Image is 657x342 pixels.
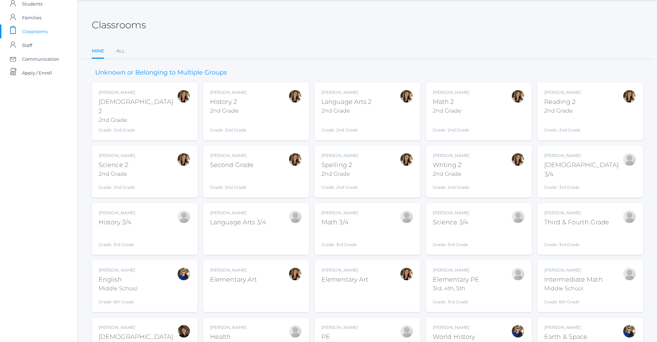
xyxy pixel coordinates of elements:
div: Joshua Bennett [623,210,636,224]
a: All [116,44,125,58]
div: Joshua Bennett [400,210,414,224]
div: [PERSON_NAME] [544,267,603,273]
div: Joshua Bennett [511,267,525,281]
span: Families [22,11,41,25]
div: Grade: 2nd Grade [433,181,469,190]
div: [PERSON_NAME] [210,324,249,331]
span: Classrooms [22,25,48,38]
div: Elementary Art [210,275,257,284]
div: Math 3/4 [321,218,358,227]
div: Amber Farnes [288,153,302,166]
div: History 2 [210,97,247,107]
div: Grade: 6th Grade [544,295,603,305]
div: Amber Farnes [177,89,191,103]
div: Joshua Bennett [511,210,525,224]
div: [PERSON_NAME] [433,324,475,331]
div: Earth & Space [544,332,587,342]
div: [DEMOGRAPHIC_DATA] 3/4 [544,160,623,179]
div: [PERSON_NAME] [433,89,469,96]
div: 2nd Grade [99,170,135,178]
div: Amber Farnes [511,89,525,103]
div: Middle School [99,284,138,293]
div: Elementary PE [433,275,479,284]
span: Communication [22,52,59,66]
div: Elementary Art [321,275,368,284]
div: Amber Farnes [177,153,191,166]
div: Grade: 6th Grade [99,295,138,305]
div: [PERSON_NAME] [99,267,138,273]
div: Writing 2 [433,160,469,170]
div: [PERSON_NAME] [321,210,358,216]
div: Health [210,332,249,342]
div: 2nd Grade [433,170,469,178]
div: Grade: 2nd Grade [210,118,247,133]
div: Grade: 2nd Grade [544,118,581,133]
span: Staff [22,38,32,52]
div: [PERSON_NAME] [433,210,469,216]
div: Second Grade [210,160,253,170]
div: 3rd, 4th, 5th [433,284,479,293]
div: Stephanie Todhunter [511,324,525,338]
span: Apply / Enroll [22,66,52,80]
div: English [99,275,138,284]
div: [PERSON_NAME] [210,267,257,273]
a: Mine [92,44,104,59]
div: Amber Farnes [400,89,414,103]
div: Alexia Hemingway [288,324,302,338]
div: [DEMOGRAPHIC_DATA] [99,332,173,342]
div: Grade: 2nd Grade [99,181,135,190]
div: Language Arts 3/4 [210,218,266,227]
div: [PERSON_NAME] [210,89,247,96]
div: Middle School [544,284,603,293]
div: [PERSON_NAME] [544,324,587,331]
div: Amber Farnes [288,89,302,103]
h3: Unknown or Belonging to Multiple Groups [92,69,230,76]
div: Joshua Bennett [288,210,302,224]
div: [PERSON_NAME] [321,89,372,96]
div: Science 2 [99,160,135,170]
div: [PERSON_NAME] [321,267,368,273]
div: Amber Farnes [288,267,302,281]
div: Joshua Bennett [623,153,636,166]
div: [PERSON_NAME] [210,153,253,159]
div: Grade: 3rd Grade [99,230,135,248]
div: Grade: 3rd Grade [433,230,469,248]
div: Amber Farnes [400,267,414,281]
div: [PERSON_NAME] [433,153,469,159]
div: Alexia Hemingway [400,324,414,338]
div: Grade: 2nd Grade [210,173,253,190]
div: Stephanie Todhunter [623,324,636,338]
div: PE [321,332,360,342]
div: Grade: 3rd Grade [321,230,358,248]
div: Amber Farnes [623,89,636,103]
div: [PERSON_NAME] [321,153,358,159]
div: Bonnie Posey [623,267,636,281]
div: [PERSON_NAME] [99,210,135,216]
div: 2nd Grade [544,107,581,115]
div: Math 2 [433,97,469,107]
div: [PERSON_NAME] [99,153,135,159]
h2: Classrooms [92,20,146,30]
div: Language Arts 2 [321,97,372,107]
div: Grade: 3rd Grade [433,295,479,305]
div: [PERSON_NAME] [321,324,360,331]
div: Reading 2 [544,97,581,107]
div: [PERSON_NAME] [544,210,609,216]
div: Science 3/4 [433,218,469,227]
div: Amber Farnes [400,153,414,166]
div: Grade: 3rd Grade [544,182,623,190]
div: Grade: 2nd Grade [321,181,358,190]
div: [PERSON_NAME] [210,210,266,216]
div: 2nd Grade [321,170,358,178]
div: Third & Fourth Grade [544,218,609,227]
div: [PERSON_NAME] [544,153,623,159]
div: Amber Farnes [511,153,525,166]
div: Intermediate Math [544,275,603,284]
div: Grade: 2nd Grade [321,118,372,133]
div: Grade: 2nd Grade [433,118,469,133]
div: [PERSON_NAME] [99,89,177,96]
div: Grade: 3rd Grade [544,230,609,248]
div: Grade: 2nd Grade [99,127,177,133]
div: [DEMOGRAPHIC_DATA] 2 [99,97,177,116]
div: 2nd Grade [99,116,177,124]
